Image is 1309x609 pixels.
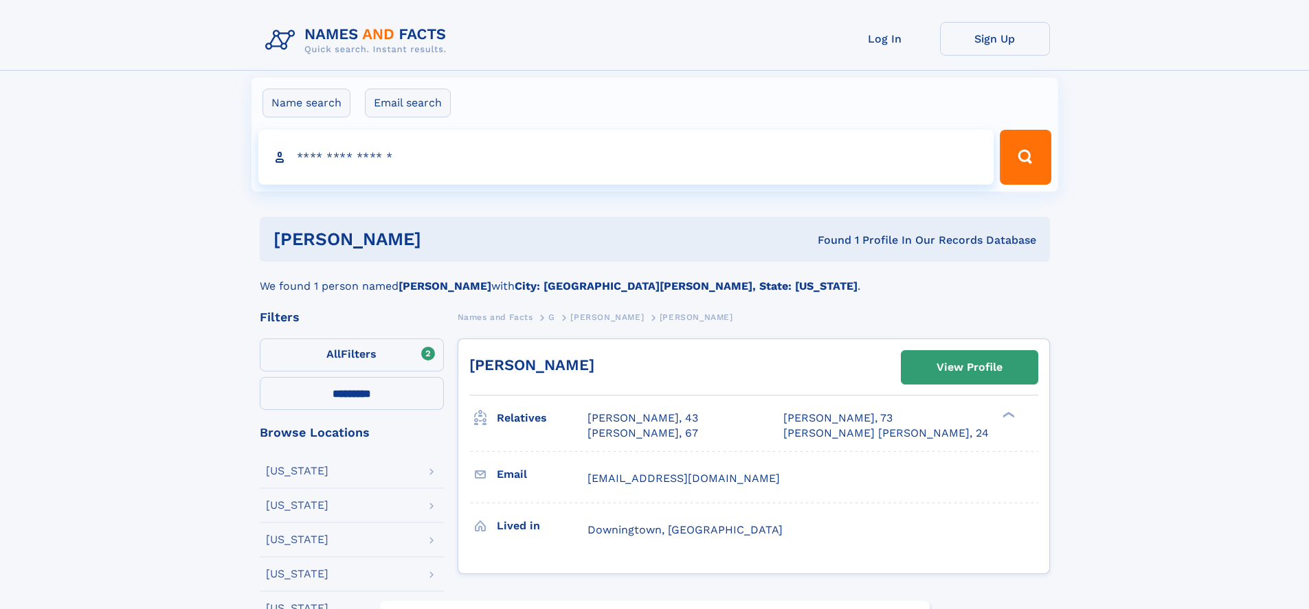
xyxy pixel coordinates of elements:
[937,352,1003,383] div: View Profile
[497,463,588,486] h3: Email
[266,568,328,579] div: [US_STATE]
[783,411,893,426] a: [PERSON_NAME], 73
[902,351,1038,384] a: View Profile
[570,312,644,322] span: [PERSON_NAME]
[469,356,594,374] a: [PERSON_NAME]
[940,22,1050,56] a: Sign Up
[399,279,491,292] b: [PERSON_NAME]
[548,312,555,322] span: G
[365,89,451,117] label: Email search
[497,514,588,538] h3: Lived in
[830,22,940,56] a: Log In
[260,262,1050,295] div: We found 1 person named with .
[273,231,620,248] h1: [PERSON_NAME]
[1000,130,1051,185] button: Search Button
[266,534,328,545] div: [US_STATE]
[266,466,328,476] div: [US_STATE]
[458,308,533,325] a: Names and Facts
[497,406,588,430] h3: Relatives
[260,311,444,323] div: Filters
[783,426,989,441] a: [PERSON_NAME] [PERSON_NAME], 24
[515,279,858,292] b: City: [GEOGRAPHIC_DATA][PERSON_NAME], State: [US_STATE]
[260,338,444,371] label: Filters
[266,500,328,511] div: [US_STATE]
[570,308,644,325] a: [PERSON_NAME]
[260,22,458,59] img: Logo Names and Facts
[588,411,698,426] a: [PERSON_NAME], 43
[999,411,1016,420] div: ❯
[588,472,780,485] span: [EMAIL_ADDRESS][DOMAIN_NAME]
[326,347,341,360] span: All
[262,89,350,117] label: Name search
[660,312,733,322] span: [PERSON_NAME]
[588,426,698,441] a: [PERSON_NAME], 67
[260,426,444,439] div: Browse Locations
[548,308,555,325] a: G
[588,523,783,536] span: Downingtown, [GEOGRAPHIC_DATA]
[619,233,1036,248] div: Found 1 Profile In Our Records Database
[258,130,994,185] input: search input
